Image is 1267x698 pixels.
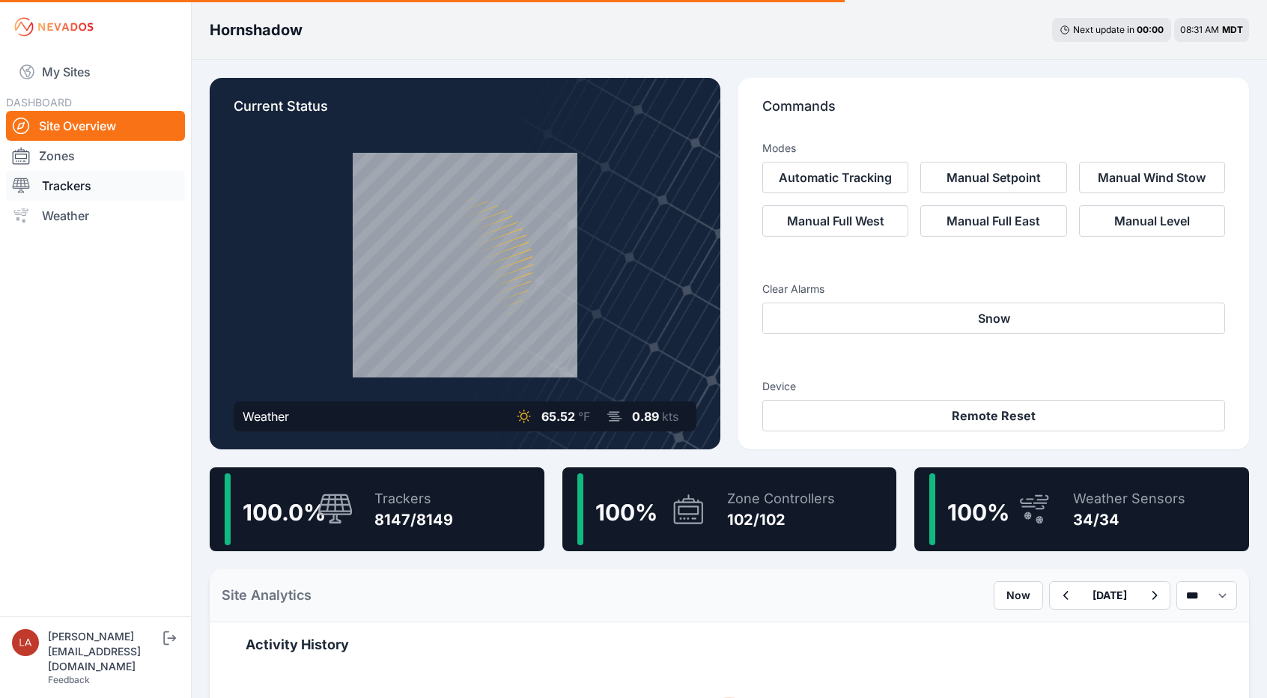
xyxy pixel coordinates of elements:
[541,409,575,424] span: 65.52
[6,96,72,109] span: DASHBOARD
[762,282,1225,297] h3: Clear Alarms
[1073,509,1185,530] div: 34/34
[762,205,908,237] button: Manual Full West
[562,467,897,551] a: 100%Zone Controllers102/102
[632,409,659,424] span: 0.89
[727,509,835,530] div: 102/102
[1079,205,1225,237] button: Manual Level
[6,201,185,231] a: Weather
[246,634,1213,655] h2: Activity History
[762,303,1225,334] button: Snow
[662,409,678,424] span: kts
[1073,24,1134,35] span: Next update in
[12,629,39,656] img: laura@nevados.solar
[727,488,835,509] div: Zone Controllers
[48,629,160,674] div: [PERSON_NAME][EMAIL_ADDRESS][DOMAIN_NAME]
[578,409,590,424] span: °F
[210,10,303,49] nav: Breadcrumb
[234,96,696,129] p: Current Status
[1222,24,1243,35] span: MDT
[6,54,185,90] a: My Sites
[374,509,453,530] div: 8147/8149
[222,585,312,606] h2: Site Analytics
[6,141,185,171] a: Zones
[914,467,1249,551] a: 100%Weather Sensors34/34
[1180,24,1219,35] span: 08:31 AM
[1073,488,1185,509] div: Weather Sensors
[243,499,326,526] span: 100.0 %
[374,488,453,509] div: Trackers
[762,379,1225,394] h3: Device
[762,141,796,156] h3: Modes
[6,111,185,141] a: Site Overview
[210,467,544,551] a: 100.0%Trackers8147/8149
[1137,24,1164,36] div: 00 : 00
[210,19,303,40] h3: Hornshadow
[1079,162,1225,193] button: Manual Wind Stow
[6,171,185,201] a: Trackers
[920,205,1066,237] button: Manual Full East
[762,162,908,193] button: Automatic Tracking
[947,499,1009,526] span: 100 %
[595,499,657,526] span: 100 %
[243,407,289,425] div: Weather
[994,581,1043,610] button: Now
[48,674,90,685] a: Feedback
[920,162,1066,193] button: Manual Setpoint
[12,15,96,39] img: Nevados
[762,400,1225,431] button: Remote Reset
[1081,582,1139,609] button: [DATE]
[762,96,1225,129] p: Commands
